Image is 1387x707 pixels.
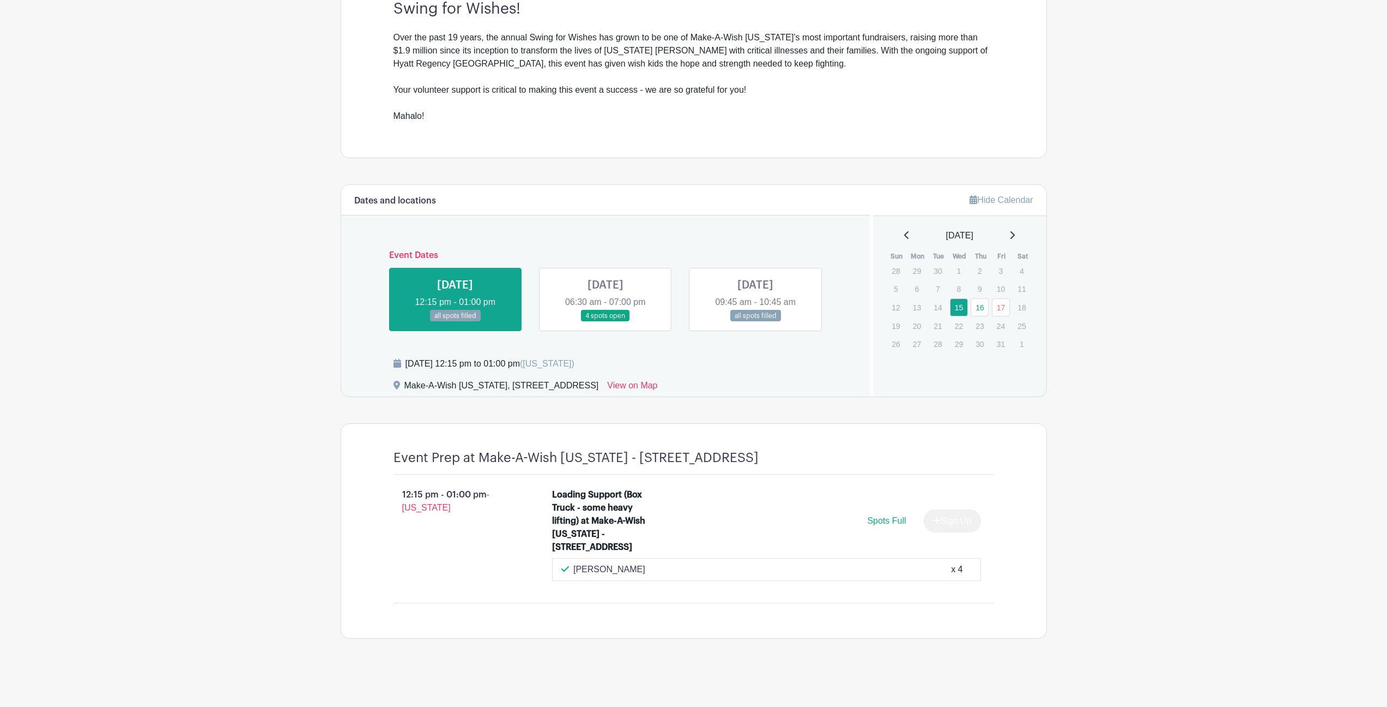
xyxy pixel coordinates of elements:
[971,280,989,297] p: 9
[950,335,968,352] p: 29
[1013,299,1031,316] p: 18
[404,379,599,397] div: Make-A-Wish [US_STATE], [STREET_ADDRESS]
[992,262,1010,279] p: 3
[607,379,657,397] a: View on Map
[929,262,947,279] p: 30
[887,317,905,334] p: 19
[380,250,831,261] h6: Event Dates
[393,450,759,466] h4: Event Prep at Make-A-Wish [US_STATE] - [STREET_ADDRESS]
[1013,335,1031,352] p: 1
[970,195,1033,205] a: Hide Calendar
[887,299,905,316] p: 12
[1013,280,1031,297] p: 11
[867,516,906,525] span: Spots Full
[907,251,929,262] th: Mon
[908,280,926,297] p: 6
[950,298,968,316] a: 15
[991,251,1013,262] th: Fri
[950,262,968,279] p: 1
[971,317,989,334] p: 23
[929,280,947,297] p: 7
[552,488,646,554] div: Loading Support (Box Truck - some heavy lifting) at Make-A-Wish [US_STATE] - [STREET_ADDRESS]
[992,298,1010,316] a: 17
[929,299,947,316] p: 14
[950,280,968,297] p: 8
[928,251,949,262] th: Tue
[1013,262,1031,279] p: 4
[908,335,926,352] p: 27
[908,299,926,316] p: 13
[1012,251,1033,262] th: Sat
[992,280,1010,297] p: 10
[946,229,973,242] span: [DATE]
[393,31,994,123] div: Over the past 19 years, the annual Swing for Wishes has grown to be one of Make-A-Wish [US_STATE]...
[970,251,991,262] th: Thu
[971,335,989,352] p: 30
[950,317,968,334] p: 22
[573,563,645,576] p: [PERSON_NAME]
[992,335,1010,352] p: 31
[887,262,905,279] p: 28
[908,262,926,279] p: 29
[929,335,947,352] p: 28
[951,563,962,576] div: x 4
[354,196,436,206] h6: Dates and locations
[971,262,989,279] p: 2
[887,335,905,352] p: 26
[908,317,926,334] p: 20
[971,298,989,316] a: 16
[376,484,535,519] p: 12:15 pm - 01:00 pm
[886,251,907,262] th: Sun
[929,317,947,334] p: 21
[949,251,971,262] th: Wed
[1013,317,1031,334] p: 25
[887,280,905,297] p: 5
[520,359,574,368] span: ([US_STATE])
[992,317,1010,334] p: 24
[405,357,574,370] div: [DATE] 12:15 pm to 01:00 pm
